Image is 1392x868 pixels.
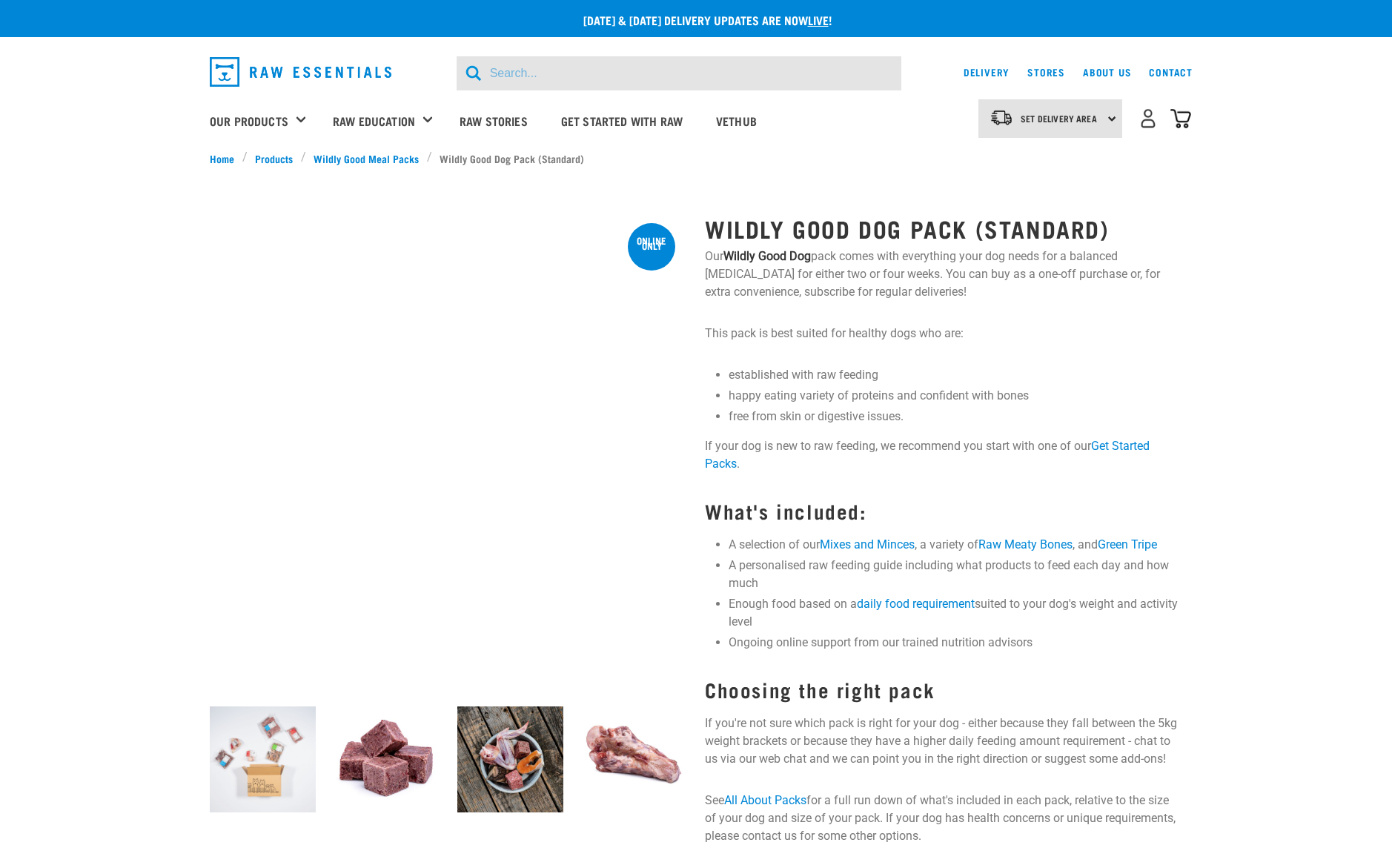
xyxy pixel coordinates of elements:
[334,706,440,812] img: Cubes
[210,706,316,812] img: Dog 0 2sec
[210,214,687,692] img: Dog 0 2sec
[964,64,1010,79] a: Delivery
[723,249,811,263] strong: Wildly Good Dog
[1021,116,1097,121] span: Set Delivery Area
[705,505,867,516] strong: What's included:
[465,65,482,82] img: home-icon-1@2x.png
[705,325,1182,342] p: This pack is best suited for healthy dogs who are:
[729,557,1182,592] li: A personalised raw feeding guide including what products to feed each day and how much
[705,715,1182,768] p: If you're not sure which pack is right for your dog - either because they fall between the 5kg we...
[705,437,1182,473] p: If your dog is new to raw feeding, we recommend you start with one of our .
[210,150,242,166] a: Home
[729,387,1182,405] li: happy eating variety of proteins and confident with bones
[210,57,391,87] img: Raw Essentials Logo
[333,112,415,130] a: Raw Education
[978,537,1073,551] a: Raw Meaty Bones
[705,215,1182,242] h1: Wildly Good Dog Pack (Standard)
[581,706,687,812] img: 1205 Veal Brisket 1pp 01
[857,597,975,611] a: daily food requirement
[990,108,1013,127] img: van-moving.png
[1083,64,1131,79] a: About Us
[457,706,563,812] img: Assortment of Raw Essentials Ingredients Including, Salmon Fillet, Cubed Beef And Tripe, Turkey W...
[1141,109,1156,128] img: account.png
[1149,64,1193,79] a: Contact
[729,366,1182,384] li: established with raw feeding
[729,536,1182,554] li: A selection of our , a variety of , and
[546,91,701,150] a: Get started with Raw
[1027,64,1065,79] a: Stores
[210,112,288,130] a: Our Products
[1098,537,1157,551] a: Green Tripe
[705,683,935,695] strong: Choosing the right pack
[729,634,1182,652] li: Ongoing online support from our trained nutrition advisors
[248,150,301,166] a: Products
[808,16,829,23] a: live
[705,792,1182,845] p: See for a full run down of what's included in each pack, relative to the size of your dog and siz...
[705,248,1182,301] p: Our pack comes with everything your dog needs for a balanced [MEDICAL_DATA] for either two or fou...
[306,150,427,166] a: Wildly Good Meal Packs
[724,793,806,807] a: All About Packs
[820,537,915,551] a: Mixes and Minces
[445,91,546,150] a: Raw Stories
[729,595,1182,631] li: Enough food based on a suited to your dog's weight and activity level
[1170,108,1191,129] img: home-icon@2x.png
[701,91,775,150] a: Vethub
[210,150,1182,166] nav: breadcrumbs
[729,408,1182,425] li: free from skin or digestive issues.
